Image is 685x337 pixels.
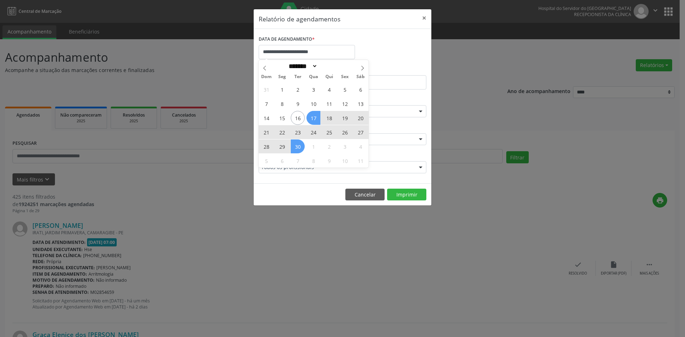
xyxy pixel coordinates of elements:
span: Outubro 11, 2025 [354,154,367,168]
span: Setembro 25, 2025 [322,125,336,139]
span: Outubro 2, 2025 [322,139,336,153]
span: Setembro 13, 2025 [354,97,367,111]
button: Cancelar [345,189,385,201]
span: Setembro 1, 2025 [275,82,289,96]
span: Seg [274,75,290,79]
span: Setembro 19, 2025 [338,111,352,125]
span: Qua [306,75,321,79]
span: Setembro 21, 2025 [259,125,273,139]
span: Outubro 1, 2025 [306,139,320,153]
span: Qui [321,75,337,79]
span: Setembro 5, 2025 [338,82,352,96]
span: Setembro 27, 2025 [354,125,367,139]
span: Setembro 30, 2025 [291,139,305,153]
span: Setembro 28, 2025 [259,139,273,153]
span: Setembro 9, 2025 [291,97,305,111]
span: Outubro 5, 2025 [259,154,273,168]
span: Setembro 10, 2025 [306,97,320,111]
span: Setembro 3, 2025 [306,82,320,96]
span: Outubro 7, 2025 [291,154,305,168]
span: Sáb [353,75,369,79]
span: Outubro 10, 2025 [338,154,352,168]
span: Setembro 24, 2025 [306,125,320,139]
span: Setembro 6, 2025 [354,82,367,96]
span: Setembro 14, 2025 [259,111,273,125]
span: Setembro 26, 2025 [338,125,352,139]
span: Outubro 9, 2025 [322,154,336,168]
span: Ter [290,75,306,79]
span: Setembro 7, 2025 [259,97,273,111]
span: Setembro 16, 2025 [291,111,305,125]
label: DATA DE AGENDAMENTO [259,34,315,45]
h5: Relatório de agendamentos [259,14,340,24]
span: Setembro 8, 2025 [275,97,289,111]
span: Dom [259,75,274,79]
span: Outubro 6, 2025 [275,154,289,168]
span: Setembro 22, 2025 [275,125,289,139]
span: Agosto 31, 2025 [259,82,273,96]
span: Outubro 8, 2025 [306,154,320,168]
span: Setembro 29, 2025 [275,139,289,153]
span: Setembro 4, 2025 [322,82,336,96]
span: Outubro 3, 2025 [338,139,352,153]
span: Setembro 23, 2025 [291,125,305,139]
span: Setembro 20, 2025 [354,111,367,125]
input: Year [318,62,341,70]
select: Month [286,62,318,70]
span: Setembro 17, 2025 [306,111,320,125]
span: Setembro 18, 2025 [322,111,336,125]
span: Setembro 2, 2025 [291,82,305,96]
span: Setembro 15, 2025 [275,111,289,125]
button: Close [417,9,431,27]
span: Outubro 4, 2025 [354,139,367,153]
span: Sex [337,75,353,79]
span: Setembro 11, 2025 [322,97,336,111]
span: Setembro 12, 2025 [338,97,352,111]
button: Imprimir [387,189,426,201]
label: ATÉ [344,64,426,75]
